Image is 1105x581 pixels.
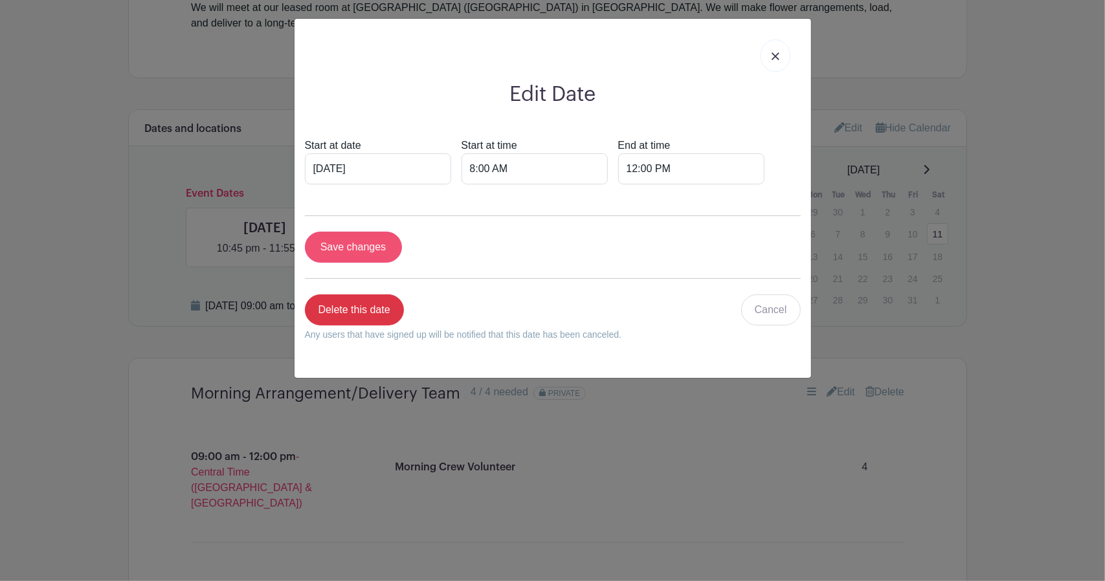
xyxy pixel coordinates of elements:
[462,138,517,153] label: Start at time
[462,153,608,184] input: Set Time
[305,138,361,153] label: Start at date
[305,153,451,184] input: Pick date
[618,138,671,153] label: End at time
[618,153,765,184] input: Set Time
[741,294,801,325] a: Cancel
[305,232,402,263] input: Save changes
[305,294,404,325] a: Delete this date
